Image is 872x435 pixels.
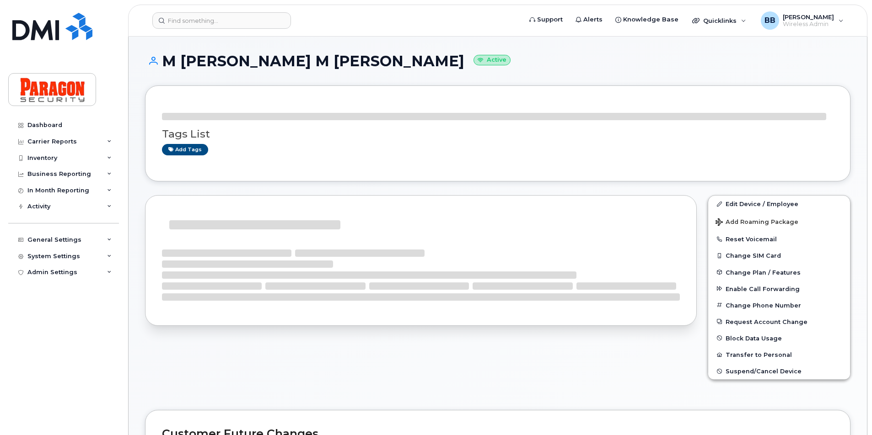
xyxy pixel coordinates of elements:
button: Enable Call Forwarding [708,281,850,297]
button: Suspend/Cancel Device [708,363,850,379]
button: Change Phone Number [708,297,850,313]
button: Add Roaming Package [708,212,850,231]
button: Block Data Usage [708,330,850,346]
button: Change Plan / Features [708,264,850,281]
button: Change SIM Card [708,247,850,264]
span: Suspend/Cancel Device [726,368,802,375]
span: Change Plan / Features [726,269,801,276]
small: Active [474,55,511,65]
h1: M [PERSON_NAME] M [PERSON_NAME] [145,53,850,69]
button: Transfer to Personal [708,346,850,363]
a: Edit Device / Employee [708,196,850,212]
a: Add tags [162,144,208,155]
button: Request Account Change [708,313,850,330]
button: Reset Voicemail [708,231,850,247]
span: Enable Call Forwarding [726,285,800,292]
span: Add Roaming Package [716,218,798,227]
h3: Tags List [162,128,834,140]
